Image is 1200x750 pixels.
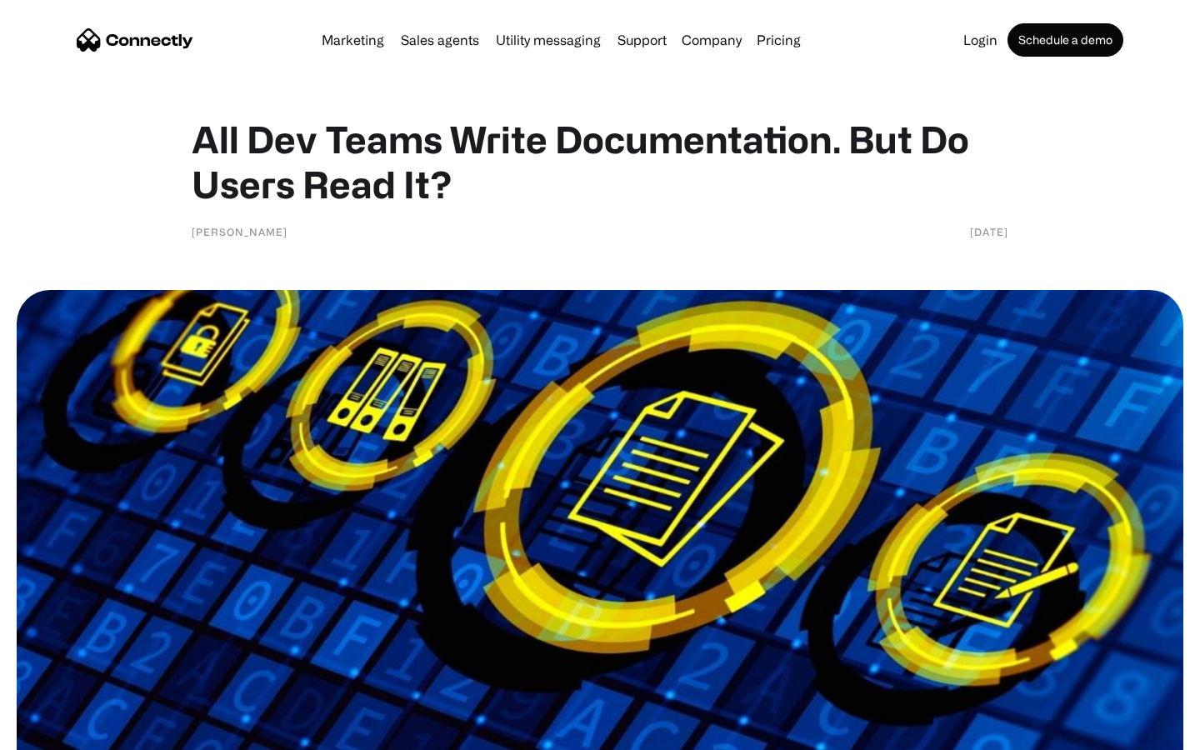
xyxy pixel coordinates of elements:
[77,27,193,52] a: home
[315,33,391,47] a: Marketing
[682,28,742,52] div: Company
[750,33,807,47] a: Pricing
[677,28,747,52] div: Company
[17,721,100,744] aside: Language selected: English
[489,33,607,47] a: Utility messaging
[394,33,486,47] a: Sales agents
[1007,23,1123,57] a: Schedule a demo
[192,117,1008,207] h1: All Dev Teams Write Documentation. But Do Users Read It?
[33,721,100,744] ul: Language list
[970,223,1008,240] div: [DATE]
[957,33,1004,47] a: Login
[192,223,287,240] div: [PERSON_NAME]
[611,33,673,47] a: Support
